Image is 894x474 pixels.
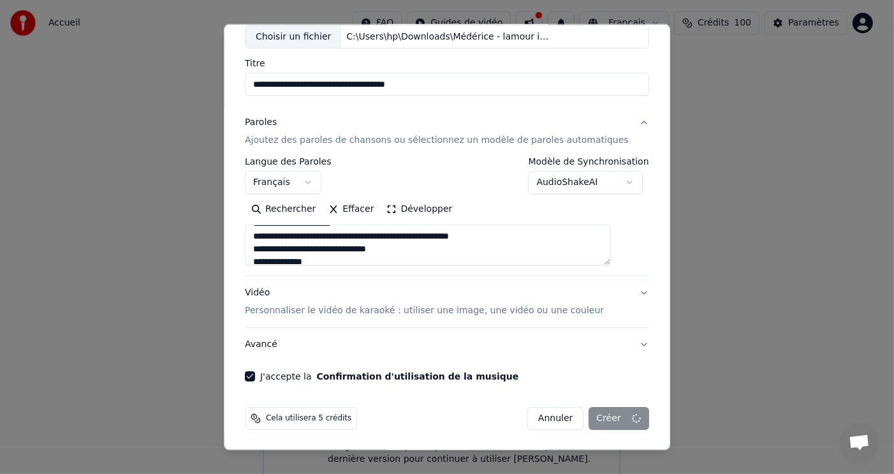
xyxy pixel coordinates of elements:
label: Langue des Paroles [245,157,332,166]
button: J'accepte la [317,372,519,381]
span: Cela utilisera 5 crédits [266,413,351,424]
p: Ajoutez des paroles de chansons ou sélectionnez un modèle de paroles automatiques [245,134,629,147]
label: J'accepte la [260,372,518,381]
label: Titre [245,59,649,68]
button: Effacer [322,199,380,219]
button: Rechercher [245,199,322,219]
button: Avancé [245,328,649,361]
button: ParolesAjoutez des paroles de chansons ou sélectionnez un modèle de paroles automatiques [245,106,649,157]
div: Choisir un fichier [245,25,341,48]
div: Paroles [245,116,277,129]
label: Modèle de Synchronisation [529,157,649,166]
div: ParolesAjoutez des paroles de chansons ou sélectionnez un modèle de paroles automatiques [245,157,649,276]
button: Développer [381,199,459,219]
div: Vidéo [245,286,604,317]
p: Personnaliser le vidéo de karaoké : utiliser une image, une vidéo ou une couleur [245,304,604,317]
button: VidéoPersonnaliser le vidéo de karaoké : utiliser une image, une vidéo ou une couleur [245,276,649,327]
div: C:\Users\hp\Downloads\Médérice - lamour intense [CLIP OFFICIEL].mp4 [342,30,559,43]
button: Annuler [527,407,583,430]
